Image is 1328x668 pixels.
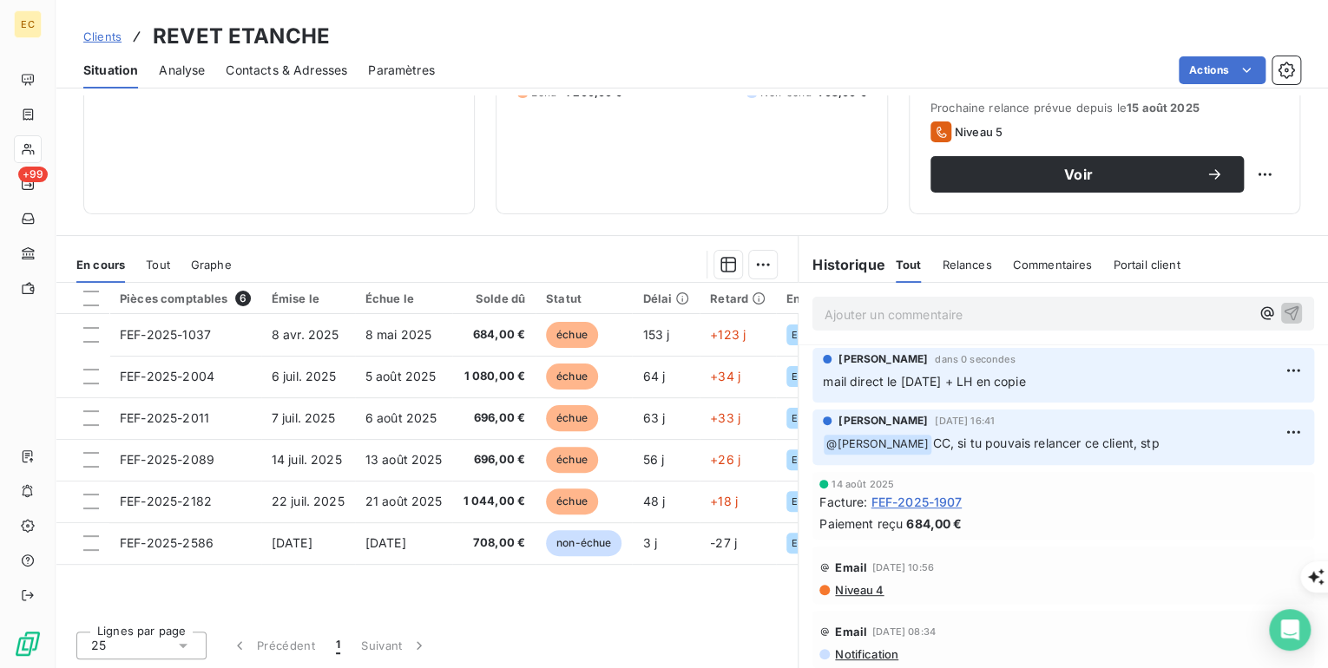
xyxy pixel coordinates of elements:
span: Niveau 4 [833,583,884,597]
span: FEF-2025-1037 [120,327,211,342]
span: +34 j [710,369,740,383]
span: Paiement reçu [819,514,903,533]
span: 6 juil. 2025 [272,369,337,383]
span: ECORES FUITE [792,496,862,507]
span: [DATE] 10:56 [872,562,934,573]
span: [DATE] 08:34 [872,626,936,637]
span: FEF-2025-2089 [120,452,214,467]
span: échue [546,405,598,431]
span: Email [835,560,867,574]
div: Entité de facturation [786,291,904,305]
span: mail direct le [DATE] + LH en copie [823,374,1025,389]
span: 3 j [642,535,656,550]
span: Commentaires [1012,258,1092,272]
span: FEF-2025-1907 [871,493,962,511]
span: 5 août 2025 [365,369,437,383]
span: Portail client [1113,258,1180,272]
span: 696,00 € [463,451,525,468]
span: FEF-2025-2004 [120,369,214,383]
div: Statut [546,291,621,305]
span: ECORES FUITE [792,371,862,382]
span: 63 j [642,410,665,425]
span: Analyse [159,62,205,79]
span: 14 juil. 2025 [272,452,342,467]
span: échue [546,447,598,473]
span: 56 j [642,452,664,467]
span: échue [546,363,598,390]
span: +33 j [710,410,740,425]
div: Échue le [365,291,443,305]
span: CC, si tu pouvais relancer ce client, stp [932,436,1159,450]
span: ECORES FUITE [792,413,862,423]
span: FEF-2025-2011 [120,410,209,425]
span: 1 080,00 € [463,368,525,385]
span: FEF-2025-2182 [120,494,212,508]
span: 684,00 € [463,326,525,344]
button: 1 [325,627,351,664]
span: +26 j [710,452,740,467]
span: dans 0 secondes [935,354,1015,364]
button: Voir [930,156,1244,193]
span: Paramètres [368,62,435,79]
span: [DATE] 16:41 [935,416,995,426]
span: Tout [146,258,170,272]
span: échue [546,488,598,514]
span: Tout [896,258,922,272]
span: 153 j [642,327,669,342]
span: ECORES FUITE [792,538,862,548]
button: Précédent [220,627,325,664]
span: Email [835,625,867,639]
span: [PERSON_NAME] [838,413,928,429]
span: Notification [833,647,898,661]
span: Clients [83,29,122,43]
img: Logo LeanPay [14,630,42,658]
span: 684,00 € [906,514,962,533]
span: +123 j [710,327,746,342]
span: échue [546,322,598,348]
h6: Historique [799,254,885,275]
div: EC [14,10,42,38]
span: 6 [235,291,251,306]
div: Délai [642,291,689,305]
button: Suivant [351,627,438,664]
span: Contacts & Adresses [226,62,347,79]
span: 6 août 2025 [365,410,437,425]
span: [DATE] [272,535,312,550]
div: Émise le [272,291,345,305]
span: 25 [91,637,106,654]
span: Niveau 5 [955,125,1003,139]
span: @ [PERSON_NAME] [824,435,931,455]
div: Solde dû [463,291,525,305]
span: [PERSON_NAME] [838,351,928,367]
span: 696,00 € [463,409,525,427]
span: Facture : [819,493,867,511]
span: Relances [942,258,991,272]
span: [DATE] [365,535,406,550]
span: 8 avr. 2025 [272,327,339,342]
h3: REVET ETANCHE [153,21,330,52]
span: 15 août 2025 [1127,101,1200,115]
span: 708,00 € [463,534,525,552]
span: 14 août 2025 [832,479,894,489]
button: Actions [1179,56,1266,84]
span: Graphe [191,258,232,272]
span: non-échue [546,530,621,556]
span: +18 j [710,494,738,508]
span: 48 j [642,494,665,508]
span: Situation [83,62,138,79]
span: 1 [336,637,340,654]
span: ECORES FUITE [792,455,862,465]
div: Retard [710,291,766,305]
span: 1 044,00 € [463,493,525,510]
span: 13 août 2025 [365,452,443,467]
a: Clients [83,28,122,45]
span: 7 juil. 2025 [272,410,336,425]
div: Pièces comptables [120,291,251,306]
span: -27 j [710,535,737,550]
span: 21 août 2025 [365,494,443,508]
span: 8 mai 2025 [365,327,432,342]
div: Open Intercom Messenger [1269,609,1311,651]
span: 22 juil. 2025 [272,494,345,508]
span: ECORES FUITE [792,330,862,340]
span: 64 j [642,369,665,383]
